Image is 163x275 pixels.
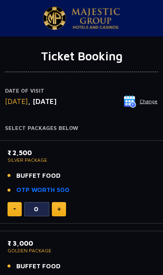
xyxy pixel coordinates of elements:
h1: Ticket Booking [5,49,158,63]
span: BUFFET FOOD [16,171,61,181]
h4: Select Packages Below [5,125,158,132]
a: OTP WORTH 500 [16,185,69,195]
button: Change [123,95,158,108]
img: minus [13,208,16,210]
p: GOLDEN PACKAGE [8,248,155,253]
span: , [DATE] [28,97,57,106]
p: ₹ 3,000 [8,238,155,248]
img: Majestic Pride [71,8,120,29]
img: plus [57,207,61,211]
p: Date of Visit [5,87,158,95]
p: ₹ 2,500 [8,148,155,158]
p: SILVER PACKAGE [8,158,155,163]
span: BUFFET FOOD [16,262,61,271]
img: Majestic Pride [43,7,66,30]
span: [DATE] [5,97,28,106]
